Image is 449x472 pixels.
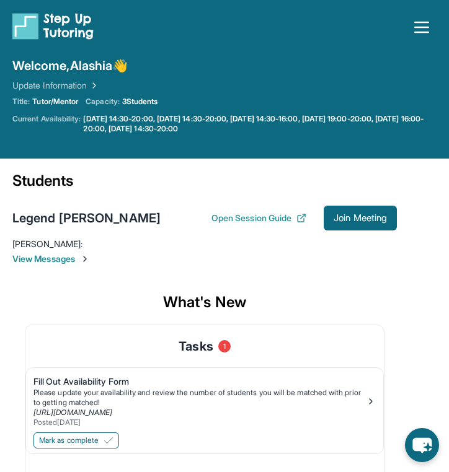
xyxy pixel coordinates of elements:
span: [PERSON_NAME] : [12,238,82,249]
img: Chevron-Right [80,254,90,264]
div: Students [12,171,397,198]
div: Posted [DATE] [33,417,366,427]
div: Fill Out Availability Form [33,375,366,388]
img: Chevron Right [87,79,99,92]
span: Mark as complete [39,435,99,445]
button: Join Meeting [324,206,397,230]
img: logo [12,12,94,40]
span: Current Availability: [12,114,81,134]
span: 3 Students [122,97,158,107]
span: Title: [12,97,30,107]
span: Join Meeting [334,214,387,222]
img: Mark as complete [104,435,113,445]
button: Mark as complete [33,432,119,448]
button: chat-button [405,428,439,462]
span: Tasks [179,338,213,355]
a: Fill Out Availability FormPlease update your availability and review the number of students you w... [26,368,383,430]
a: Update Information [12,79,99,92]
div: Legend [PERSON_NAME] [12,209,161,227]
div: Please update your availability and review the number of students you will be matched with prior ... [33,388,366,408]
span: Capacity: [86,97,120,107]
span: Tutor/Mentor [32,97,78,107]
span: Welcome, Alashia 👋 [12,57,128,74]
a: [URL][DOMAIN_NAME] [33,408,112,417]
span: View Messages [12,253,397,265]
span: 1 [218,340,231,352]
div: What's New [12,280,397,325]
a: [DATE] 14:30-20:00, [DATE] 14:30-20:00, [DATE] 14:30-16:00, [DATE] 19:00-20:00, [DATE] 16:00-20:0... [83,114,437,134]
button: Open Session Guide [211,212,306,224]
